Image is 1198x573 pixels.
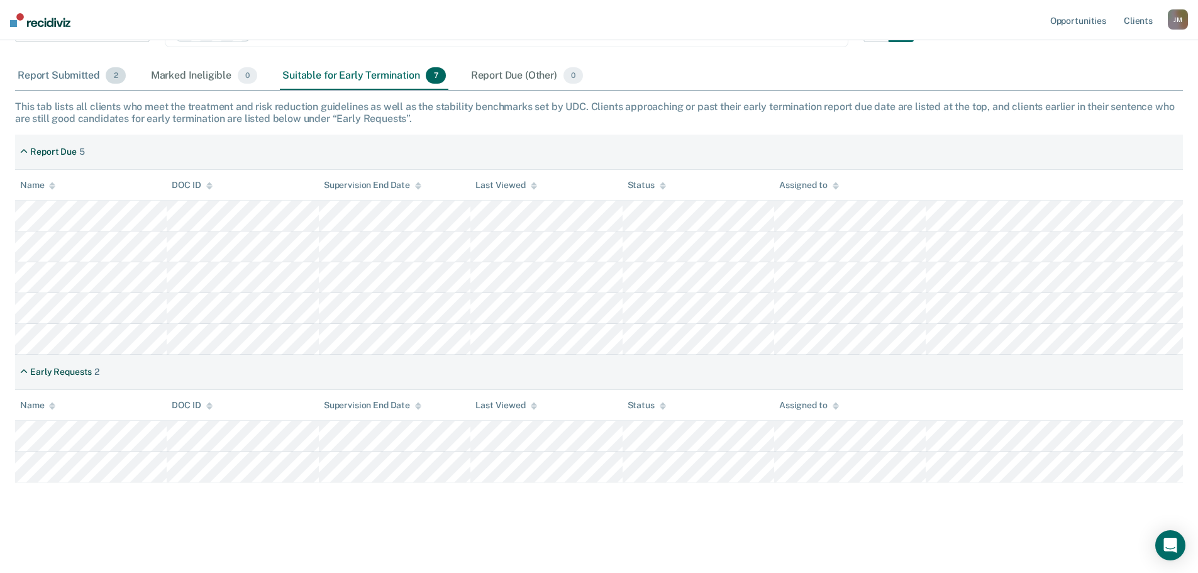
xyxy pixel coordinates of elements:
[10,13,70,27] img: Recidiviz
[15,142,90,162] div: Report Due5
[426,67,445,84] span: 7
[20,180,55,191] div: Name
[238,67,257,84] span: 0
[172,400,212,411] div: DOC ID
[15,101,1183,125] div: This tab lists all clients who meet the treatment and risk reduction guidelines as well as the st...
[628,400,666,411] div: Status
[20,400,55,411] div: Name
[324,400,421,411] div: Supervision End Date
[79,147,85,157] div: 5
[1168,9,1188,30] div: J M
[469,62,585,90] div: Report Due (Other)0
[628,180,666,191] div: Status
[779,400,838,411] div: Assigned to
[30,147,77,157] div: Report Due
[94,367,99,377] div: 2
[15,362,104,382] div: Early Requests2
[779,180,838,191] div: Assigned to
[563,67,583,84] span: 0
[172,180,212,191] div: DOC ID
[324,180,421,191] div: Supervision End Date
[30,367,92,377] div: Early Requests
[1155,530,1185,560] div: Open Intercom Messenger
[1168,9,1188,30] button: JM
[475,400,536,411] div: Last Viewed
[475,180,536,191] div: Last Viewed
[148,62,260,90] div: Marked Ineligible0
[15,62,128,90] div: Report Submitted2
[106,67,125,84] span: 2
[280,62,448,90] div: Suitable for Early Termination7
